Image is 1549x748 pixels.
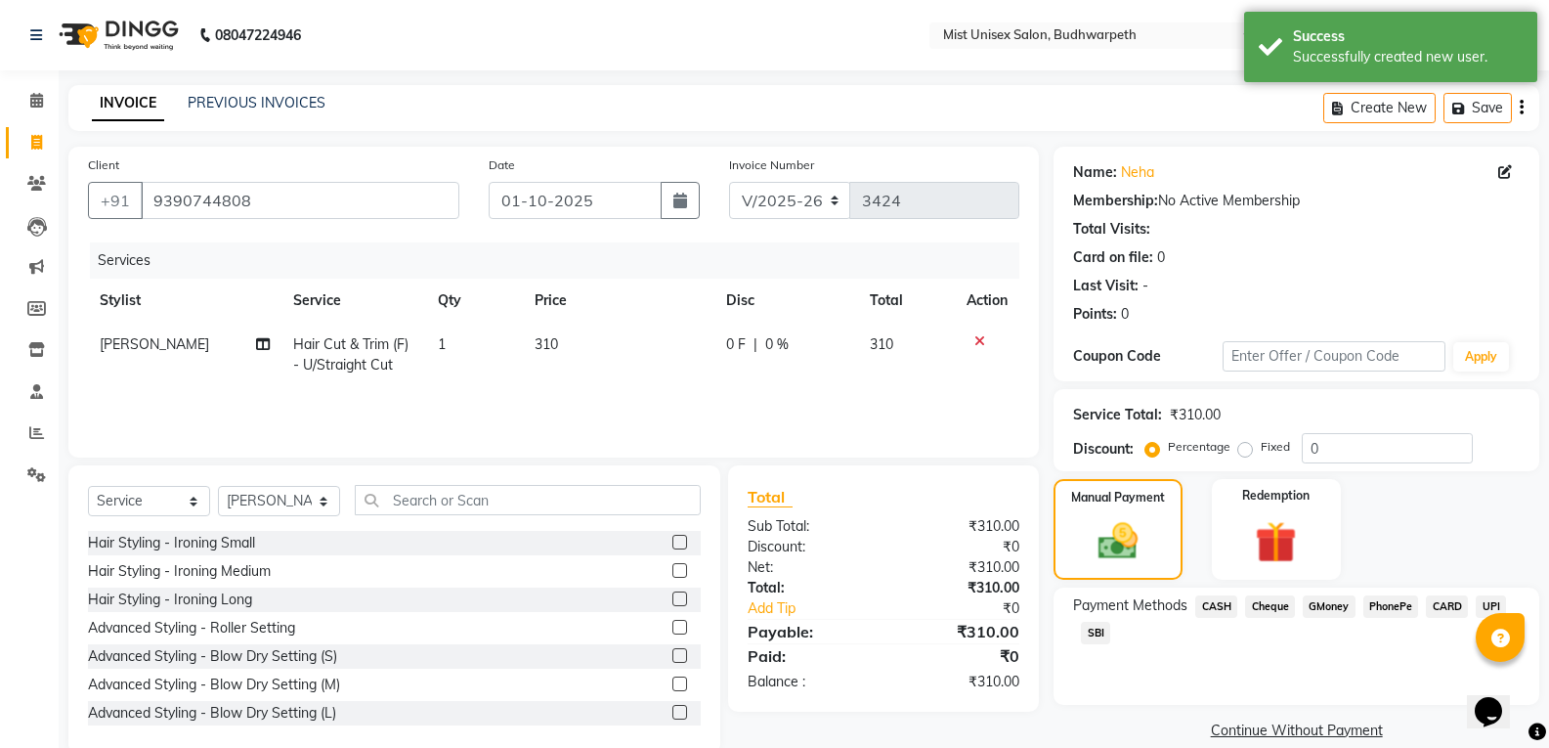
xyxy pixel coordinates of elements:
span: GMoney [1303,595,1355,618]
label: Manual Payment [1071,489,1165,506]
div: Membership: [1073,191,1158,211]
div: Advanced Styling - Blow Dry Setting (L) [88,703,336,724]
label: Invoice Number [729,156,814,174]
div: Payable: [733,620,883,643]
a: Continue Without Payment [1057,721,1535,741]
label: Date [489,156,515,174]
span: PhonePe [1363,595,1419,618]
div: Advanced Styling - Roller Setting [88,618,295,638]
th: Price [523,279,714,323]
th: Qty [426,279,523,323]
span: SBI [1081,622,1110,644]
label: Percentage [1168,438,1230,456]
div: ₹310.00 [883,516,1034,537]
span: Hair Cut & Trim (F) - U/Straight Cut [293,335,409,374]
div: Points: [1073,304,1117,325]
a: INVOICE [92,86,164,121]
span: 310 [535,335,558,353]
div: Hair Styling - Ironing Small [88,533,255,553]
div: Success [1293,26,1523,47]
div: Coupon Code [1073,346,1222,367]
div: Balance : [733,672,883,692]
div: ₹310.00 [883,672,1034,692]
div: Discount: [1073,439,1134,460]
a: PREVIOUS INVOICES [188,94,325,111]
th: Total [858,279,955,323]
div: - [1142,276,1148,296]
button: +91 [88,182,143,219]
div: Discount: [733,537,883,557]
input: Enter Offer / Coupon Code [1223,341,1445,372]
div: ₹310.00 [1170,405,1221,425]
div: Services [90,242,1034,279]
img: _cash.svg [1086,518,1150,564]
img: logo [50,8,184,63]
a: Neha [1121,162,1154,183]
span: 0 F [726,334,746,355]
div: Name: [1073,162,1117,183]
div: Sub Total: [733,516,883,537]
span: Total [748,487,793,507]
span: Payment Methods [1073,595,1187,616]
div: 0 [1121,304,1129,325]
label: Client [88,156,119,174]
span: 0 % [765,334,789,355]
div: Card on file: [1073,247,1153,268]
div: Last Visit: [1073,276,1139,296]
span: CASH [1195,595,1237,618]
div: ₹310.00 [883,620,1034,643]
div: ₹0 [883,537,1034,557]
iframe: chat widget [1467,670,1529,728]
span: [PERSON_NAME] [100,335,209,353]
input: Search or Scan [355,485,701,515]
input: Search by Name/Mobile/Email/Code [141,182,459,219]
img: _gift.svg [1242,516,1310,568]
th: Service [281,279,426,323]
th: Disc [714,279,859,323]
div: Total: [733,578,883,598]
span: 1 [438,335,446,353]
div: Service Total: [1073,405,1162,425]
button: Create New [1323,93,1436,123]
button: Apply [1453,342,1509,372]
div: Net: [733,557,883,578]
label: Fixed [1261,438,1290,456]
th: Stylist [88,279,281,323]
div: ₹0 [883,644,1034,668]
label: Redemption [1242,487,1310,505]
div: Successfully created new user. [1293,47,1523,67]
span: 310 [870,335,893,353]
div: No Active Membership [1073,191,1520,211]
div: Advanced Styling - Blow Dry Setting (S) [88,646,337,667]
div: ₹310.00 [883,578,1034,598]
b: 08047224946 [215,8,301,63]
div: Hair Styling - Ironing Medium [88,561,271,582]
span: CARD [1426,595,1468,618]
div: Hair Styling - Ironing Long [88,590,252,610]
span: UPI [1476,595,1506,618]
div: Advanced Styling - Blow Dry Setting (M) [88,675,340,695]
div: Total Visits: [1073,219,1150,240]
th: Action [955,279,1019,323]
div: Paid: [733,644,883,668]
a: Add Tip [733,598,909,619]
div: ₹310.00 [883,557,1034,578]
span: | [753,334,757,355]
button: Save [1443,93,1512,123]
span: Cheque [1245,595,1295,618]
div: 0 [1157,247,1165,268]
div: ₹0 [909,598,1034,619]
